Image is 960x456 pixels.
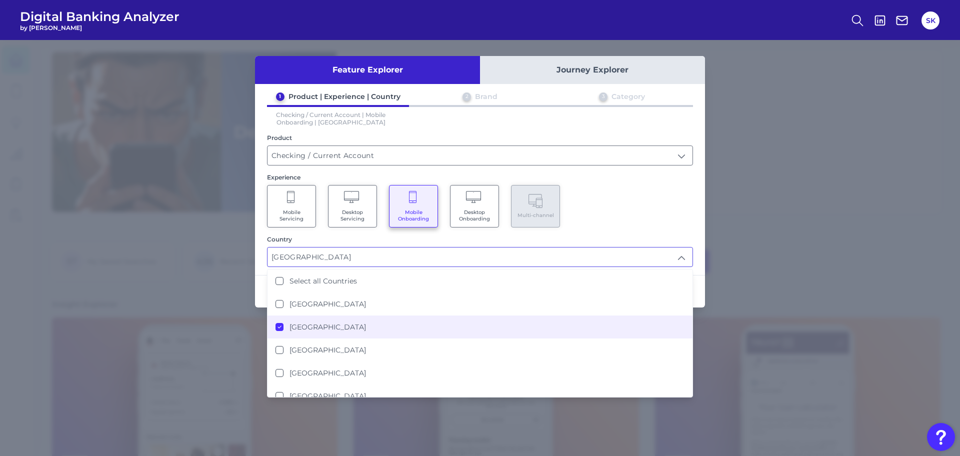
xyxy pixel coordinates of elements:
span: by [PERSON_NAME] [20,24,179,31]
div: 2 [462,92,471,101]
button: Journey Explorer [480,56,705,84]
div: Category [611,92,645,101]
span: Mobile Servicing [272,209,310,222]
span: Desktop Onboarding [455,209,493,222]
div: Country [267,235,693,243]
div: 3 [599,92,607,101]
button: Desktop Onboarding [450,185,499,227]
p: Checking / Current Account | Mobile Onboarding | [GEOGRAPHIC_DATA] [267,111,395,126]
label: [GEOGRAPHIC_DATA] [289,299,366,308]
span: Multi-channel [517,212,554,218]
button: Multi-channel [511,185,560,227]
div: Brand [475,92,497,101]
div: Product [267,134,693,141]
label: Select all Countries [289,276,357,285]
span: Digital Banking Analyzer [20,9,179,24]
div: Product | Experience | Country [288,92,400,101]
span: Mobile Onboarding [394,209,432,222]
button: SK [921,11,939,29]
button: Mobile Onboarding [389,185,438,227]
button: Feature Explorer [255,56,480,84]
button: Desktop Servicing [328,185,377,227]
span: Desktop Servicing [333,209,371,222]
button: Open Resource Center [927,423,955,451]
button: Mobile Servicing [267,185,316,227]
div: Experience [267,173,693,181]
div: 1 [276,92,284,101]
